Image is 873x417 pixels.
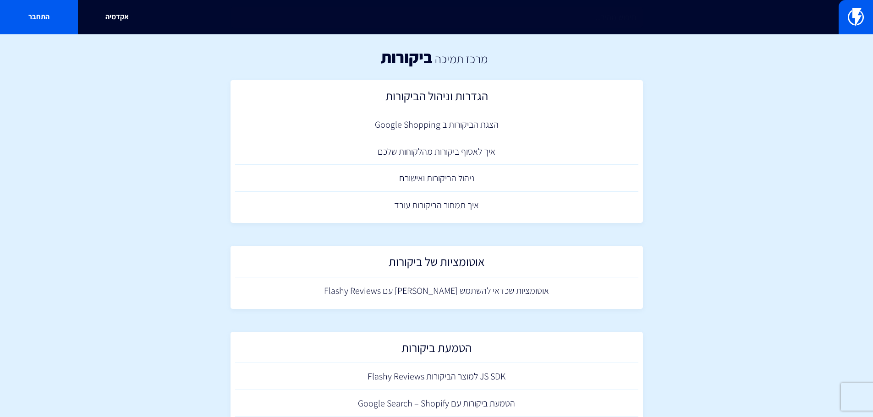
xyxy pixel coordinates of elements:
a: הטמעת ביקורות [235,336,638,363]
a: מרכז תמיכה [435,51,488,66]
a: ניהול הביקורות ואישורם [235,165,638,192]
h2: הטמעת ביקורות [240,341,634,359]
h2: הגדרות וניהול הביקורות [240,89,634,107]
a: הגדרות וניהול הביקורות [235,85,638,112]
h1: ביקורות [381,48,433,66]
a: אוטומציות של ביקורות [235,250,638,277]
a: איך תמחור הביקורות עובד [235,192,638,219]
a: JS SDK למוצר הביקורות Flashy Reviews [235,363,638,390]
a: אוטומציות שכדאי להשתמש [PERSON_NAME] עם Flashy Reviews [235,277,638,304]
h2: אוטומציות של ביקורות [240,255,634,273]
a: הצגת הביקורות ב Google Shopping [235,111,638,138]
input: חיפוש מהיר... [231,7,643,28]
a: הטמעת ביקורות עם Google Search – Shopify [235,390,638,417]
a: איך לאסוף ביקורות מהלקוחות שלכם [235,138,638,165]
